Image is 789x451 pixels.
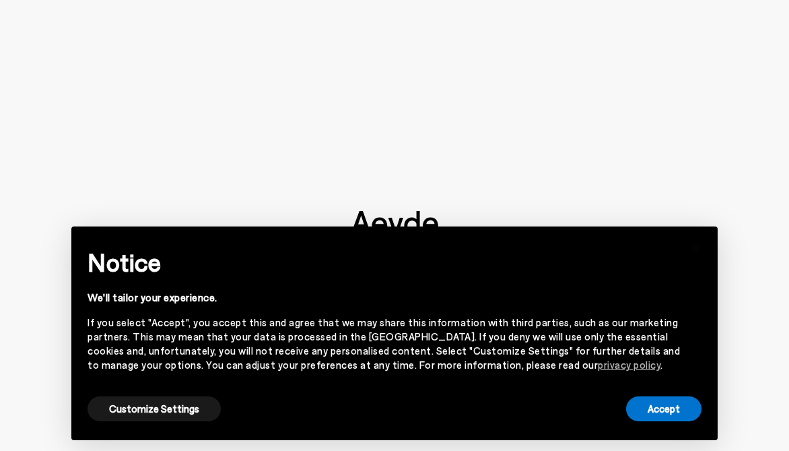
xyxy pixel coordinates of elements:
[598,359,660,371] a: privacy policy
[691,237,701,256] span: ×
[88,245,680,280] h2: Notice
[626,396,701,421] button: Accept
[88,396,221,421] button: Customize Settings
[88,315,680,372] div: If you select "Accept", you accept this and agree that we may share this information with third p...
[88,291,680,305] div: We'll tailor your experience.
[351,211,438,241] img: footer-logo.svg
[680,231,712,263] button: Close this notice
